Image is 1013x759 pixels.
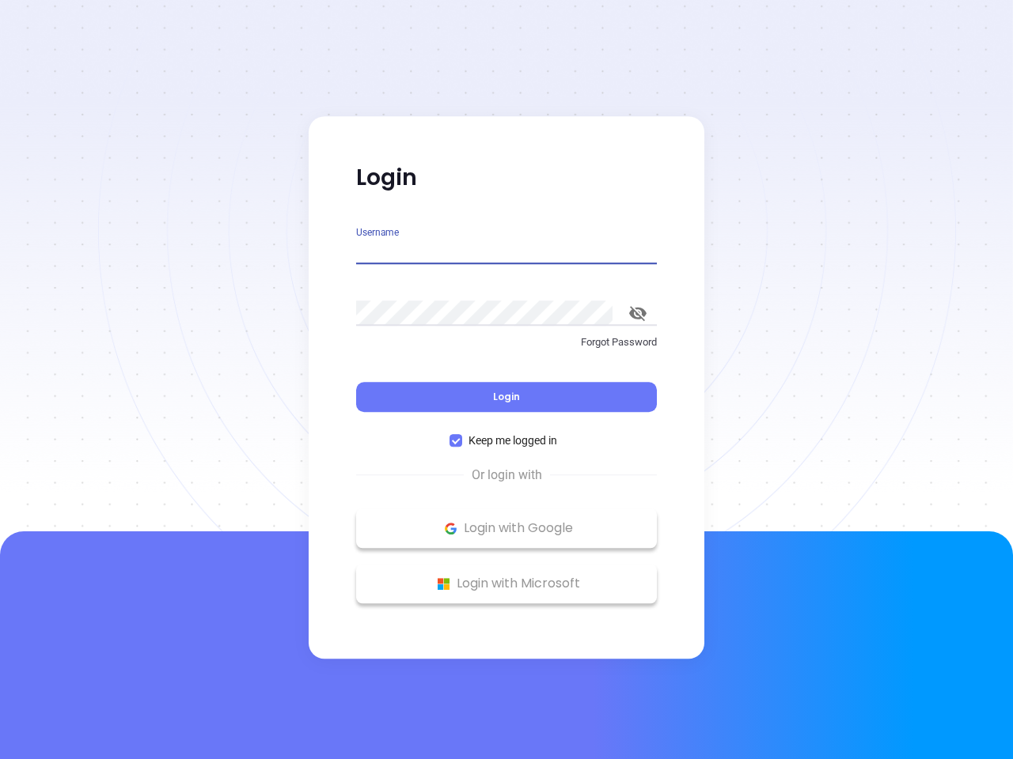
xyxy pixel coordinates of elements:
[356,334,657,350] p: Forgot Password
[441,519,461,538] img: Google Logo
[356,164,657,192] p: Login
[356,508,657,548] button: Google Logo Login with Google
[619,294,657,332] button: toggle password visibility
[356,228,399,237] label: Username
[356,564,657,603] button: Microsoft Logo Login with Microsoft
[356,334,657,363] a: Forgot Password
[462,432,563,449] span: Keep me logged in
[364,516,649,540] p: Login with Google
[493,390,520,403] span: Login
[364,572,649,595] p: Login with Microsoft
[434,574,453,594] img: Microsoft Logo
[464,466,550,485] span: Or login with
[356,382,657,412] button: Login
